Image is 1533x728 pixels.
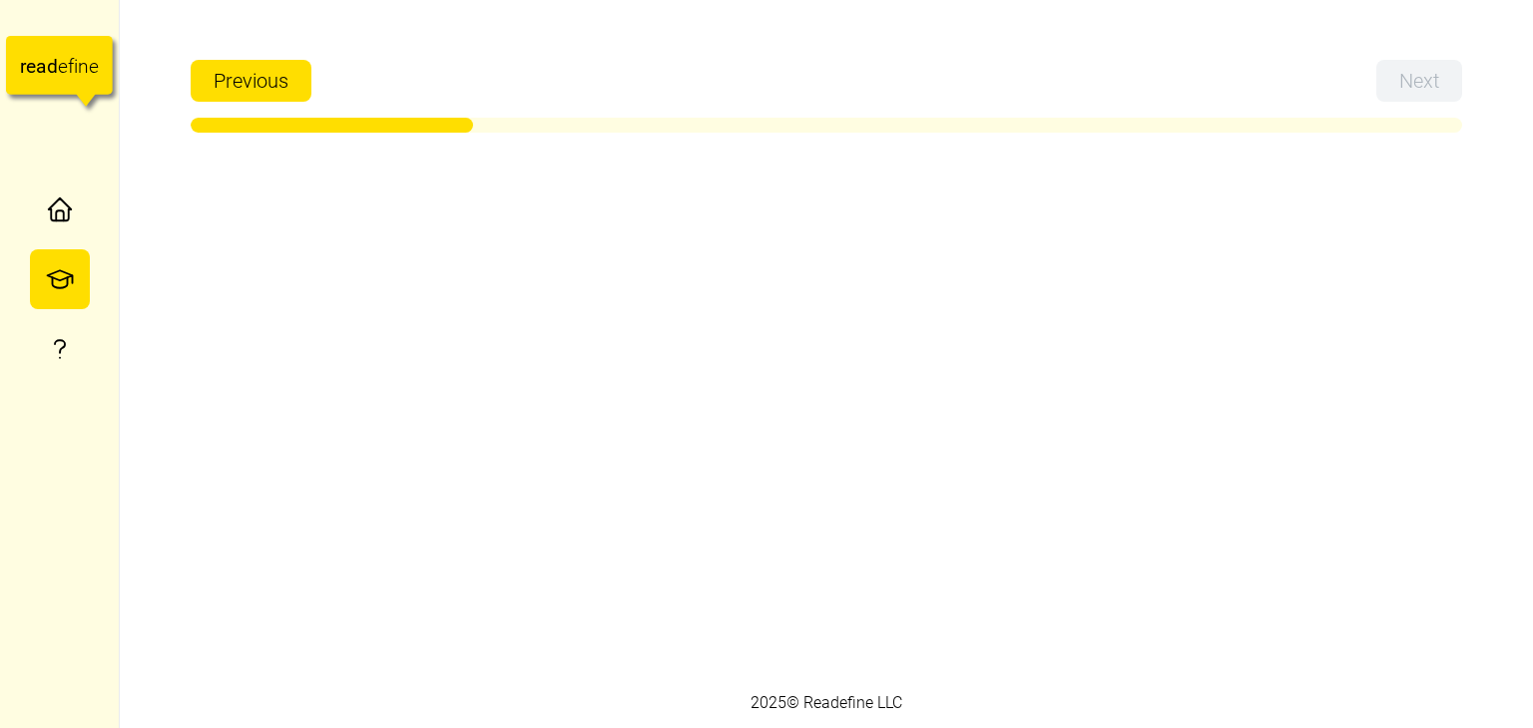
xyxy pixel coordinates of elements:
[36,55,46,78] tspan: a
[74,55,78,78] tspan: i
[741,681,912,726] div: 2025 © Readefine LLC
[68,55,75,78] tspan: f
[26,55,36,78] tspan: e
[89,55,99,78] tspan: e
[20,55,27,78] tspan: r
[1376,60,1462,102] button: Next
[214,61,288,101] span: Previous
[47,55,58,78] tspan: d
[58,55,68,78] tspan: e
[79,55,90,78] tspan: n
[1399,61,1439,101] span: Next
[191,60,311,102] button: Previous
[6,16,113,125] a: readefine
